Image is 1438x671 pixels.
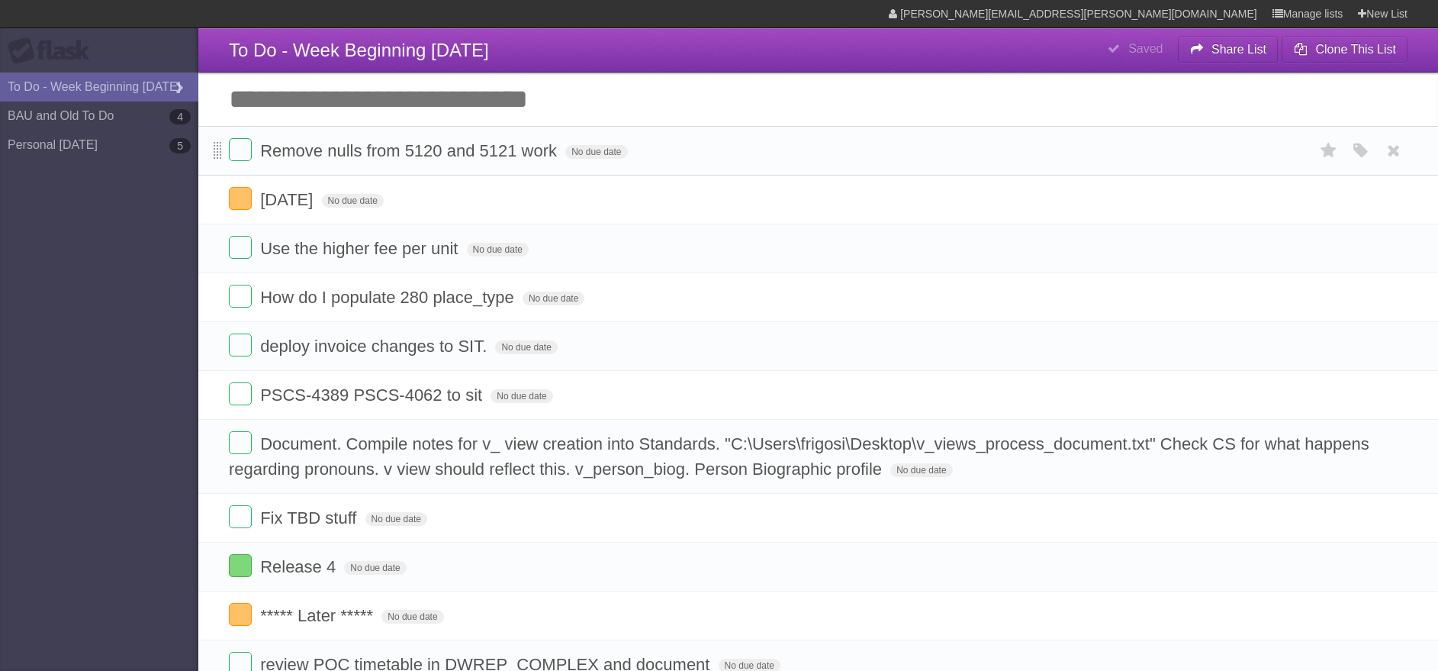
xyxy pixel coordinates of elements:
[260,386,486,405] span: PSCS-4389 PSCS-4062 to sit
[260,141,561,160] span: Remove nulls from 5120 and 5121 work
[1178,36,1279,63] button: Share List
[169,109,191,124] b: 4
[260,239,462,258] span: Use the higher fee per unit
[322,194,384,208] span: No due date
[260,508,360,527] span: Fix TBD stuff
[229,603,252,626] label: Done
[1128,42,1163,55] b: Saved
[890,463,952,477] span: No due date
[229,285,252,308] label: Done
[1314,138,1343,163] label: Star task
[495,340,557,354] span: No due date
[467,243,529,256] span: No due date
[491,389,552,403] span: No due date
[260,288,518,307] span: How do I populate 280 place_type
[229,236,252,259] label: Done
[169,138,191,153] b: 5
[260,190,317,209] span: [DATE]
[229,187,252,210] label: Done
[344,561,406,575] span: No due date
[229,40,489,60] span: To Do - Week Beginning [DATE]
[229,434,1369,479] span: Document. Compile notes for v_ view creation into Standards. "C:\Users\frigosi\Desktop\v_views_pr...
[523,292,584,305] span: No due date
[260,337,491,356] span: deploy invoice changes to SIT.
[381,610,443,624] span: No due date
[260,557,339,576] span: Release 4
[8,37,99,65] div: Flask
[229,431,252,454] label: Done
[229,382,252,405] label: Done
[365,512,427,526] span: No due date
[565,145,627,159] span: No due date
[1211,43,1266,56] b: Share List
[1282,36,1407,63] button: Clone This List
[229,138,252,161] label: Done
[229,554,252,577] label: Done
[1315,43,1396,56] b: Clone This List
[229,505,252,528] label: Done
[229,334,252,356] label: Done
